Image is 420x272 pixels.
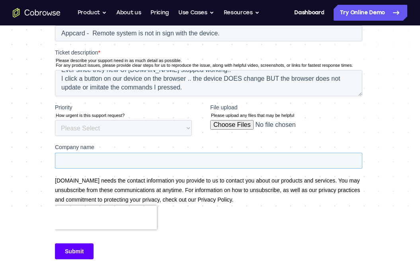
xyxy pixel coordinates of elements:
[116,5,141,21] a: About us
[78,5,107,21] button: Product
[224,5,260,21] button: Resources
[150,5,169,21] a: Pricing
[155,137,311,142] legend: Please upload any files that may be helpful
[13,8,61,17] a: Go to the home page
[334,5,407,21] a: Try Online Demo
[155,128,183,134] span: File upload
[294,5,324,21] a: Dashboard
[178,5,214,21] button: Use Cases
